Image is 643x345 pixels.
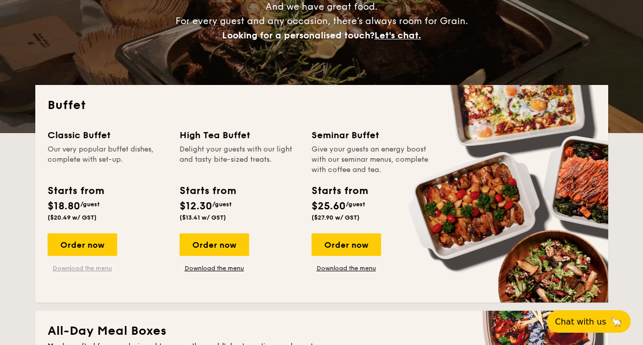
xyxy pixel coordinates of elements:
h2: All-Day Meal Boxes [48,323,596,339]
span: /guest [346,201,365,208]
span: $18.80 [48,200,80,212]
span: Looking for a personalised touch? [222,30,374,41]
div: Our very popular buffet dishes, complete with set-up. [48,144,167,175]
span: $25.60 [312,200,346,212]
span: /guest [80,201,100,208]
div: Starts from [48,183,103,199]
span: ($13.41 w/ GST) [180,214,226,221]
div: Seminar Buffet [312,128,431,142]
div: Starts from [180,183,235,199]
span: ($27.90 w/ GST) [312,214,360,221]
span: Chat with us [555,317,606,327]
div: Order now [180,233,249,256]
span: 🦙 [610,316,623,328]
a: Download the menu [180,264,249,272]
h2: Buffet [48,97,596,114]
span: $12.30 [180,200,212,212]
span: ($20.49 w/ GST) [48,214,97,221]
div: Order now [48,233,117,256]
div: Starts from [312,183,367,199]
span: And we have great food. For every guest and any occasion, there’s always room for Grain. [175,1,468,41]
a: Download the menu [312,264,381,272]
button: Chat with us🦙 [547,310,631,333]
div: Classic Buffet [48,128,167,142]
div: High Tea Buffet [180,128,299,142]
a: Download the menu [48,264,117,272]
div: Delight your guests with our light and tasty bite-sized treats. [180,144,299,175]
div: Order now [312,233,381,256]
span: Let's chat. [374,30,421,41]
div: Give your guests an energy boost with our seminar menus, complete with coffee and tea. [312,144,431,175]
span: /guest [212,201,232,208]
